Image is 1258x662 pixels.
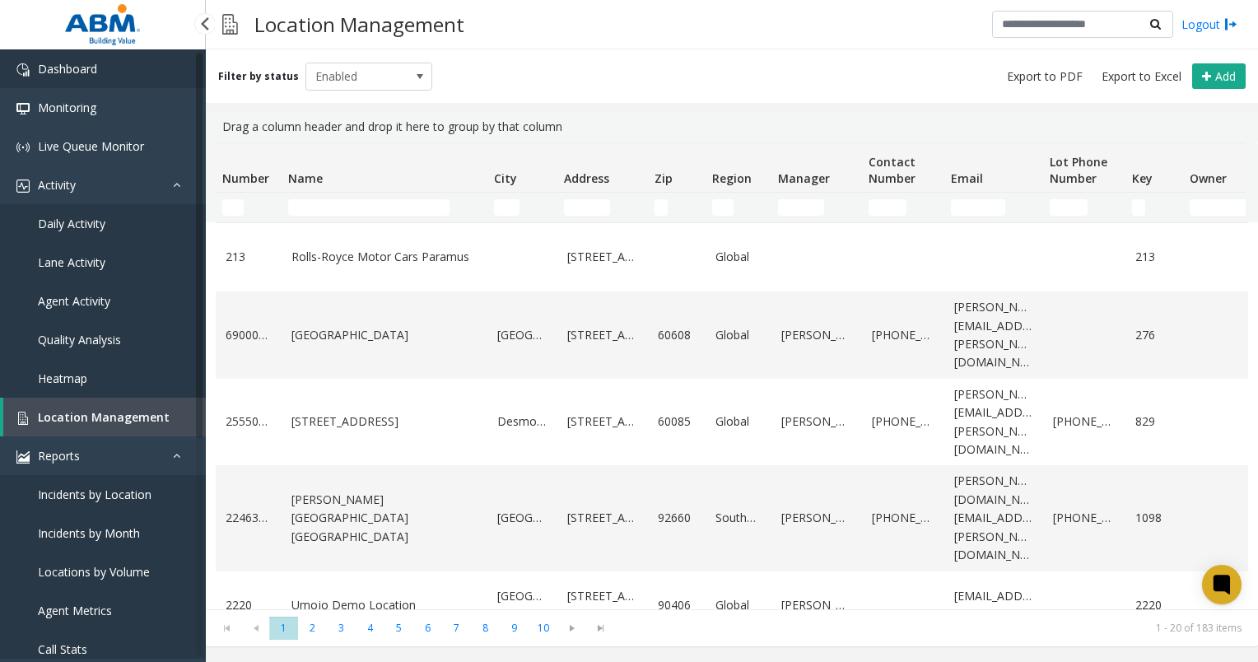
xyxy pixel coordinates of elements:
[1043,193,1125,222] td: Lot Phone Number Filter
[954,385,1033,459] a: [PERSON_NAME][EMAIL_ADDRESS][PERSON_NAME][DOMAIN_NAME]
[1050,154,1107,186] span: Lot Phone Number
[222,170,269,186] span: Number
[658,326,696,344] a: 60608
[872,413,934,431] a: [PHONE_NUMBER]
[1000,65,1089,88] button: Export to PDF
[226,596,272,614] a: 2220
[38,100,96,115] span: Monitoring
[38,641,87,657] span: Call Stats
[38,254,105,270] span: Lane Activity
[1192,63,1246,90] button: Add
[781,509,852,527] a: [PERSON_NAME]
[494,170,517,186] span: City
[442,617,471,639] span: Page 7
[291,326,478,344] a: [GEOGRAPHIC_DATA]
[944,193,1043,222] td: Email Filter
[497,326,547,344] a: [GEOGRAPHIC_DATA]
[1007,68,1083,85] span: Export to PDF
[38,409,170,425] span: Location Management
[222,199,244,216] input: Number Filter
[954,298,1033,372] a: [PERSON_NAME][EMAIL_ADDRESS][PERSON_NAME][DOMAIN_NAME]
[715,248,762,266] a: Global
[226,509,272,527] a: 22463372
[298,617,327,639] span: Page 2
[712,199,734,216] input: Region Filter
[862,193,944,222] td: Contact Number Filter
[38,216,105,231] span: Daily Activity
[16,141,30,154] img: 'icon'
[38,448,80,464] span: Reports
[226,248,272,266] a: 213
[497,509,547,527] a: [GEOGRAPHIC_DATA]
[226,413,272,431] a: 25550063
[500,617,529,639] span: Page 9
[778,170,830,186] span: Manager
[712,170,752,186] span: Region
[471,617,500,639] span: Page 8
[951,170,983,186] span: Email
[1135,509,1173,527] a: 1098
[954,472,1033,564] a: [PERSON_NAME][DOMAIN_NAME][EMAIL_ADDRESS][PERSON_NAME][DOMAIN_NAME]
[38,603,112,618] span: Agent Metrics
[1050,199,1088,216] input: Lot Phone Number Filter
[1132,199,1145,216] input: Key Filter
[648,193,706,222] td: Zip Filter
[246,4,473,44] h3: Location Management
[288,199,450,216] input: Name Filter
[781,596,852,614] a: [PERSON_NAME]
[561,622,583,635] span: Go to the next page
[564,199,610,216] input: Address Filter
[384,617,413,639] span: Page 5
[38,371,87,386] span: Heatmap
[869,154,916,186] span: Contact Number
[1190,170,1227,186] span: Owner
[589,622,612,635] span: Go to the last page
[1125,193,1183,222] td: Key Filter
[291,413,478,431] a: [STREET_ADDRESS]
[658,596,696,614] a: 90406
[218,69,299,84] label: Filter by status
[1135,248,1173,266] a: 213
[781,326,852,344] a: [PERSON_NAME]
[778,199,824,216] input: Manager Filter
[16,179,30,193] img: 'icon'
[655,199,668,216] input: Zip Filter
[529,617,557,639] span: Page 10
[954,587,1033,624] a: [EMAIL_ADDRESS][DOMAIN_NAME]
[282,193,487,222] td: Name Filter
[38,293,110,309] span: Agent Activity
[1224,16,1237,33] img: logout
[222,4,238,44] img: pageIcon
[715,413,762,431] a: Global
[16,450,30,464] img: 'icon'
[715,326,762,344] a: Global
[269,617,298,639] span: Page 1
[564,170,609,186] span: Address
[16,412,30,425] img: 'icon'
[567,587,638,624] a: [STREET_ADDRESS][PERSON_NAME]
[497,413,547,431] a: Desmoines
[567,509,638,527] a: [STREET_ADDRESS]
[356,617,384,639] span: Page 4
[771,193,862,222] td: Manager Filter
[413,617,442,639] span: Page 6
[567,413,638,431] a: [STREET_ADDRESS]
[658,509,696,527] a: 92660
[38,332,121,347] span: Quality Analysis
[38,564,150,580] span: Locations by Volume
[494,199,520,216] input: City Filter
[715,509,762,527] a: Southwest
[1053,509,1116,527] a: [PHONE_NUMBER]
[951,199,1005,216] input: Email Filter
[1215,68,1236,84] span: Add
[291,491,478,546] a: [PERSON_NAME][GEOGRAPHIC_DATA] [GEOGRAPHIC_DATA]
[557,193,648,222] td: Address Filter
[226,326,272,344] a: 69000276
[38,177,76,193] span: Activity
[1135,596,1173,614] a: 2220
[487,193,557,222] td: City Filter
[1102,68,1181,85] span: Export to Excel
[16,102,30,115] img: 'icon'
[706,193,771,222] td: Region Filter
[715,596,762,614] a: Global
